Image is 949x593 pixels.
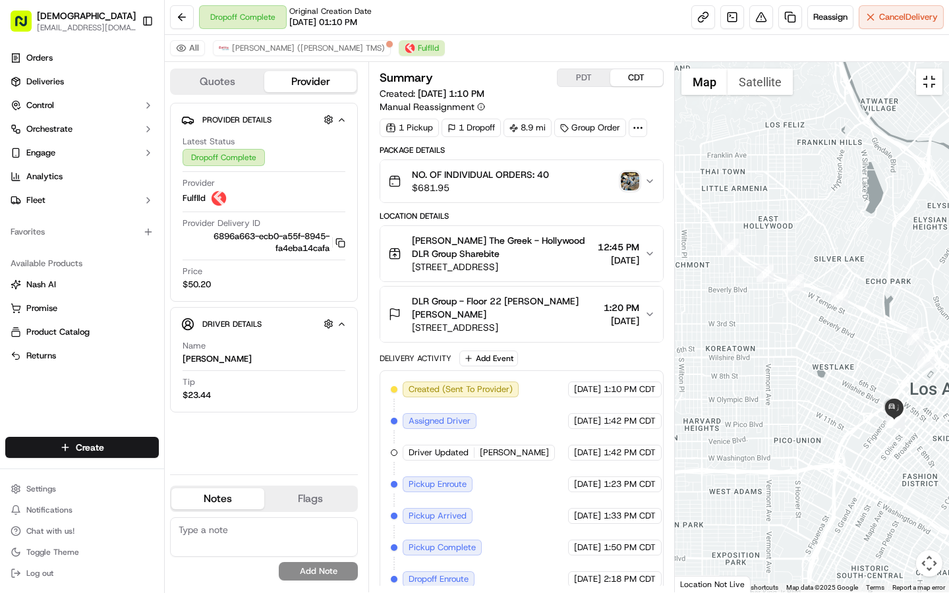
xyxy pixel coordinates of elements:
[916,550,942,577] button: Map camera controls
[5,142,159,163] button: Engage
[409,447,469,459] span: Driver Updated
[5,71,159,92] a: Deliveries
[859,5,944,29] button: CancelDelivery
[886,411,904,428] div: 23
[26,326,90,338] span: Product Catalog
[813,11,848,23] span: Reassign
[289,16,357,28] span: [DATE] 01:10 PM
[412,321,598,334] span: [STREET_ADDRESS]
[5,47,159,69] a: Orders
[409,542,476,553] span: Pickup Complete
[37,22,136,33] button: [EMAIL_ADDRESS][DOMAIN_NAME]
[574,573,601,585] span: [DATE]
[604,573,656,585] span: 2:18 PM CDT
[604,301,639,314] span: 1:20 PM
[678,575,722,592] img: Google
[807,5,853,29] button: Reassign
[26,484,56,494] span: Settings
[183,217,260,229] span: Provider Delivery ID
[224,130,240,146] button: Start new chat
[787,274,804,291] div: 13
[412,295,598,321] span: DLR Group - Floor 22 [PERSON_NAME] [PERSON_NAME]
[183,177,215,189] span: Provider
[380,226,662,281] button: [PERSON_NAME] The Greek - Hollywood DLR Group Sharebite[STREET_ADDRESS]12:45 PM[DATE]
[405,43,415,53] img: profile_Fulflld_OnFleet_Thistle_SF.png
[5,345,159,366] button: Returns
[5,274,159,295] button: Nash AI
[11,279,154,291] a: Nash AI
[5,322,159,343] button: Product Catalog
[13,13,40,40] img: Nash
[409,510,467,522] span: Pickup Arrived
[879,11,938,23] span: Cancel Delivery
[675,576,751,592] div: Location Not Live
[5,543,159,561] button: Toggle Theme
[45,126,216,139] div: Start new chat
[125,191,212,204] span: API Documentation
[183,266,202,277] span: Price
[5,95,159,116] button: Control
[728,69,793,95] button: Show satellite imagery
[5,437,159,458] button: Create
[181,109,347,130] button: Provider Details
[183,376,195,388] span: Tip
[45,139,167,150] div: We're available if you need us!
[171,71,264,92] button: Quotes
[380,353,451,364] div: Delivery Activity
[5,522,159,540] button: Chat with us!
[26,191,101,204] span: Knowledge Base
[183,340,206,352] span: Name
[183,389,211,401] div: $23.44
[131,223,159,233] span: Pylon
[554,119,626,137] div: Group Order
[604,314,639,327] span: [DATE]
[412,260,592,273] span: [STREET_ADDRESS]
[604,383,656,395] span: 1:10 PM CDT
[574,542,601,553] span: [DATE]
[5,119,159,140] button: Orchestrate
[13,53,240,74] p: Welcome 👋
[888,409,905,426] div: 24
[574,447,601,459] span: [DATE]
[786,584,858,591] span: Map data ©2025 Google
[831,289,848,306] div: 14
[111,192,122,203] div: 💻
[418,43,439,53] span: Fulflld
[11,302,154,314] a: Promise
[610,69,663,86] button: CDT
[574,383,601,395] span: [DATE]
[604,447,656,459] span: 1:42 PM CDT
[13,192,24,203] div: 📗
[183,192,206,204] span: Fulflld
[907,328,924,345] div: 15
[11,350,154,362] a: Returns
[418,88,484,99] span: [DATE] 1:10 PM
[558,69,610,86] button: PDT
[503,119,552,137] div: 8.9 mi
[26,147,55,159] span: Engage
[183,231,345,254] button: 6896a663-ecb0-a55f-8945-fa4eba14cafa
[34,85,237,99] input: Got a question? Start typing here...
[289,6,372,16] span: Original Creation Date
[621,172,639,190] button: photo_proof_of_delivery image
[412,168,549,181] span: NO. OF INDIVIDUAL ORDERS: 40
[574,510,601,522] span: [DATE]
[380,72,433,84] h3: Summary
[181,313,347,335] button: Driver Details
[26,194,45,206] span: Fleet
[892,584,945,591] a: Report a map error
[380,100,485,113] button: Manual Reassignment
[11,326,154,338] a: Product Catalog
[76,441,104,454] span: Create
[598,240,639,254] span: 12:45 PM
[26,76,64,88] span: Deliveries
[5,190,159,211] button: Fleet
[380,119,439,137] div: 1 Pickup
[202,319,262,329] span: Driver Details
[574,478,601,490] span: [DATE]
[26,526,74,536] span: Chat with us!
[26,99,54,111] span: Control
[5,5,136,37] button: [DEMOGRAPHIC_DATA][EMAIL_ADDRESS][DOMAIN_NAME]
[37,9,136,22] span: [DEMOGRAPHIC_DATA]
[211,190,227,206] img: profile_Fulflld_OnFleet_Thistle_SF.png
